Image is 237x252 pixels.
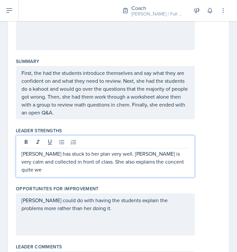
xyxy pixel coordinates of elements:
[16,58,39,65] label: Summary
[21,69,189,116] p: First, the had the students introduce themselves and say what they are confident on and what they...
[16,127,62,134] label: Leader Strengths
[21,196,189,212] p: [PERSON_NAME] could do with having the students explain the problems more rather than her doing it.
[21,150,189,173] p: [PERSON_NAME] has stuck to her plan very well. [PERSON_NAME] is very calm and collected in front ...
[16,185,99,192] label: Opportunites for Improvement
[131,4,184,12] div: Coach
[131,11,184,17] div: [PERSON_NAME] / Fall 2025
[16,243,62,250] label: Leader Comments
